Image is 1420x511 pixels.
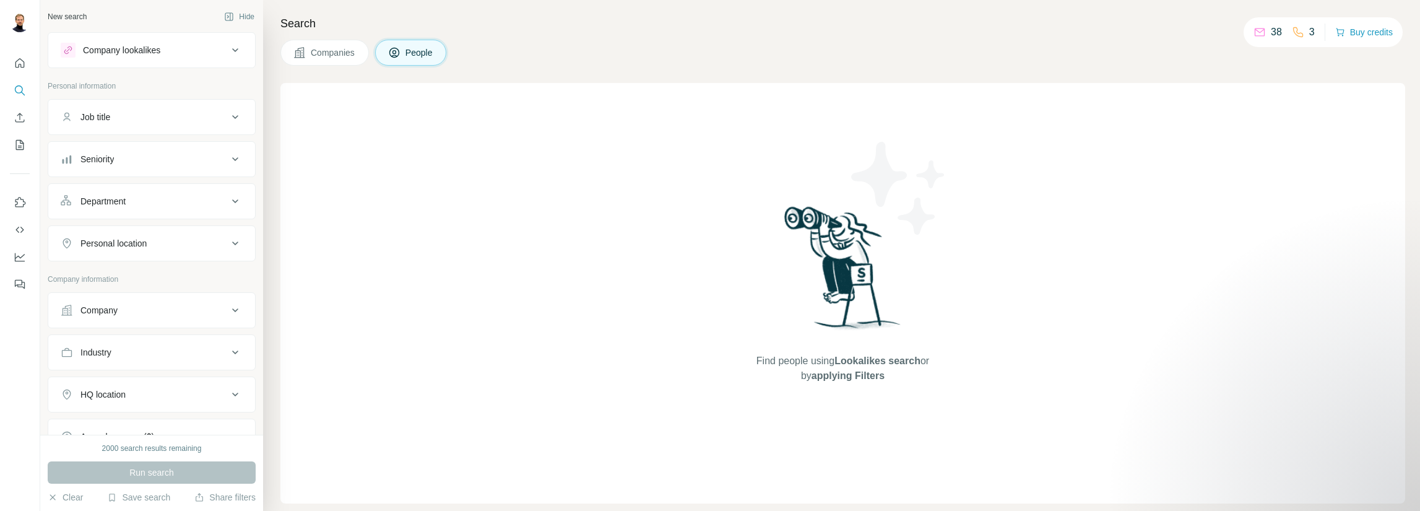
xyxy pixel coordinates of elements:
[80,111,110,123] div: Job title
[215,7,263,26] button: Hide
[194,491,256,504] button: Share filters
[48,11,87,22] div: New search
[405,46,434,59] span: People
[48,491,83,504] button: Clear
[48,380,255,409] button: HQ location
[779,203,907,341] img: Surfe Illustration - Woman searching with binoculars
[10,107,30,129] button: Enrich CSV
[843,133,955,244] img: Surfe Illustration - Stars
[48,229,255,258] button: Personal location
[48,422,255,452] button: Annual revenue ($)
[10,219,30,241] button: Use Surfe API
[80,237,147,250] div: Personal location
[1378,469,1408,499] iframe: Intercom live chat
[10,12,30,32] img: Avatar
[280,15,1405,32] h4: Search
[80,304,118,317] div: Company
[48,186,255,216] button: Department
[10,191,30,214] button: Use Surfe on LinkedIn
[48,35,255,65] button: Company lookalikes
[812,370,885,381] span: applying Filters
[80,346,111,359] div: Industry
[80,430,154,443] div: Annual revenue ($)
[80,153,114,165] div: Seniority
[107,491,170,504] button: Save search
[102,443,202,454] div: 2000 search results remaining
[1335,24,1393,41] button: Buy credits
[1309,25,1315,40] p: 3
[743,354,942,383] span: Find people using or by
[80,388,126,401] div: HQ location
[311,46,356,59] span: Companies
[48,274,256,285] p: Company information
[48,81,256,92] p: Personal information
[10,246,30,268] button: Dashboard
[10,52,30,74] button: Quick start
[48,338,255,367] button: Industry
[10,79,30,102] button: Search
[83,44,160,56] div: Company lookalikes
[834,356,920,366] span: Lookalikes search
[48,144,255,174] button: Seniority
[48,295,255,325] button: Company
[48,102,255,132] button: Job title
[80,195,126,207] div: Department
[1271,25,1282,40] p: 38
[10,273,30,295] button: Feedback
[10,134,30,156] button: My lists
